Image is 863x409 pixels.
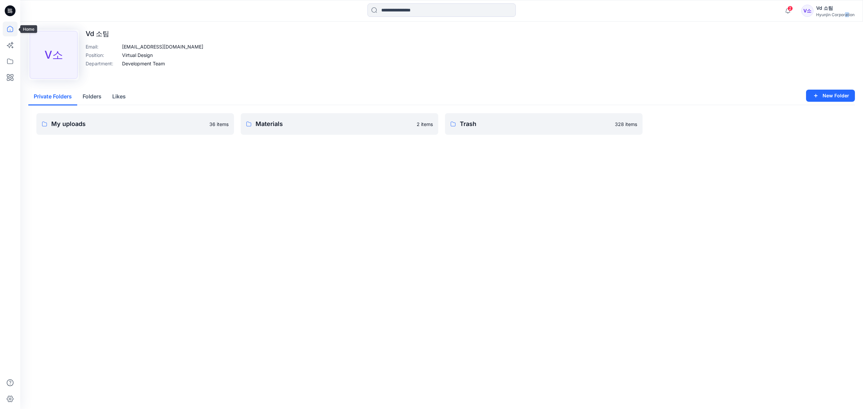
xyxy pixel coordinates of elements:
p: Department : [86,60,119,67]
button: Folders [77,88,107,105]
span: 2 [787,6,793,11]
p: Position : [86,52,119,59]
p: Vd 소팀 [86,30,203,38]
button: Private Folders [28,88,77,105]
div: V소 [801,5,813,17]
p: [EMAIL_ADDRESS][DOMAIN_NAME] [122,43,203,50]
button: New Folder [806,90,855,102]
p: Virtual Design [122,52,153,59]
p: Email : [86,43,119,50]
p: 36 items [209,121,229,128]
button: Likes [107,88,131,105]
p: Trash [460,119,611,129]
p: Development Team [122,60,165,67]
a: Trash328 items [445,113,643,135]
a: My uploads36 items [36,113,234,135]
a: Materials2 items [241,113,438,135]
p: Materials [256,119,413,129]
p: 328 items [615,121,637,128]
div: Hyunjin Corporation [816,12,855,17]
div: V소 [30,31,78,79]
p: 2 items [417,121,433,128]
div: Vd 소팀 [816,4,855,12]
p: My uploads [51,119,205,129]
